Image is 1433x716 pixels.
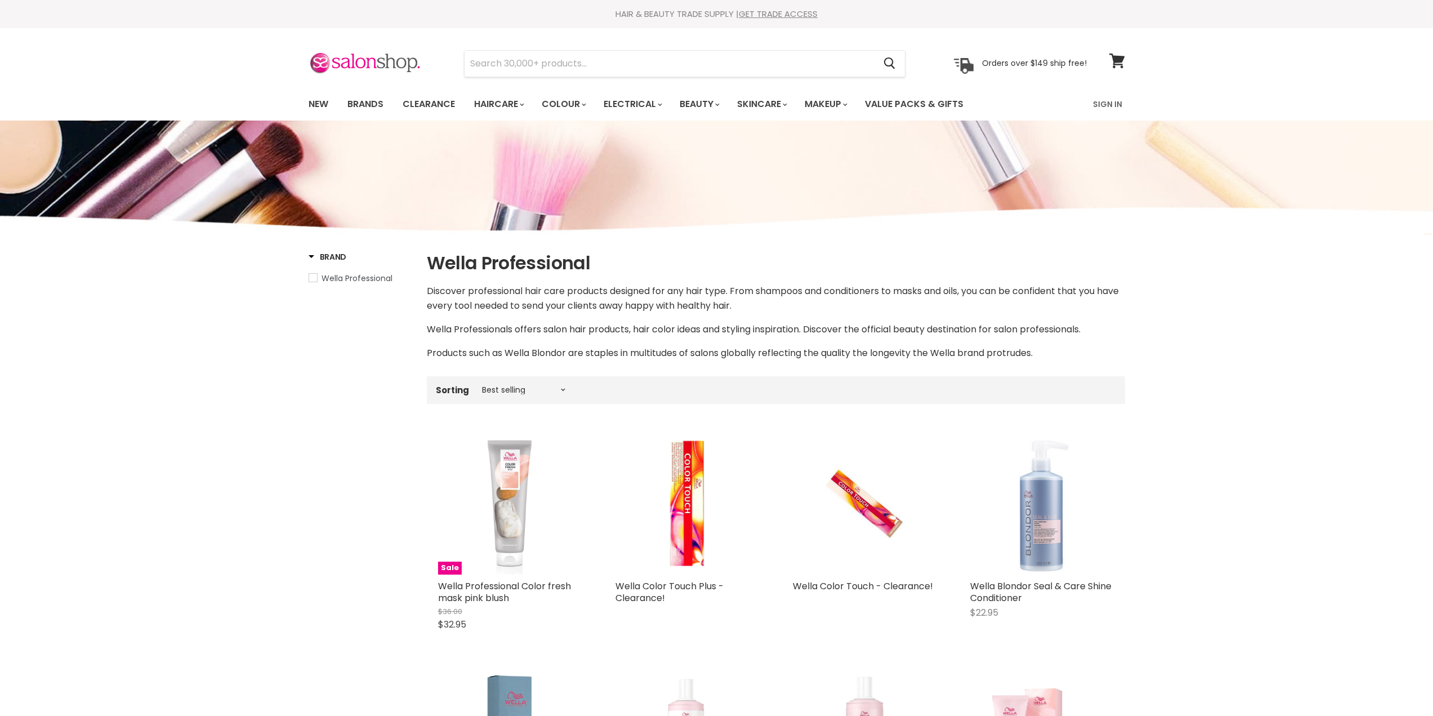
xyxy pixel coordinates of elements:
[671,92,726,116] a: Beauty
[300,88,1029,121] ul: Main menu
[796,92,854,116] a: Makeup
[427,323,1081,336] span: Wella Professionals offers salon hair products, hair color ideas and styling inspiration. Discove...
[970,431,1114,575] a: Wella Blondor Seal & Care Shine Conditioner
[982,58,1087,68] p: Orders over $149 ship free!
[739,8,818,20] a: GET TRADE ACCESS
[322,273,392,284] span: Wella Professional
[793,580,933,593] a: Wella Color Touch - Clearance!
[438,580,571,604] a: Wella Professional Color fresh mask pink blush
[464,50,905,77] form: Product
[294,88,1139,121] nav: Main
[427,346,1033,359] span: Products such as Wella Blondor are staples in multitudes of salons globally reflecting the qualit...
[300,92,337,116] a: New
[436,385,469,395] label: Sorting
[970,580,1111,604] a: Wella Blondor Seal & Care Shine Conditioner
[533,92,593,116] a: Colour
[595,92,669,116] a: Electrical
[427,251,1125,275] h1: Wella Professional
[309,251,347,263] h3: Brand
[294,8,1139,20] div: HAIR & BEAUTY TRADE SUPPLY |
[438,606,462,617] span: $36.00
[438,431,582,575] img: Wella Professional Color fresh mask pink blush
[970,606,998,619] span: $22.95
[438,431,582,575] a: Wella Professional Color fresh mask pink blushSale
[615,431,759,575] img: Wella Color Touch Plus - Clearance!
[427,284,1119,312] span: Discover professional hair care products designed for any hair type. From shampoos and conditione...
[438,562,462,575] span: Sale
[615,580,724,604] a: Wella Color Touch Plus - Clearance!
[875,51,905,77] button: Search
[466,92,531,116] a: Haircare
[465,51,875,77] input: Search
[438,618,466,631] span: $32.95
[394,92,463,116] a: Clearance
[309,272,413,284] a: Wella Professional
[1086,92,1129,116] a: Sign In
[793,431,936,575] a: Wella Color Touch - Clearance!
[729,92,794,116] a: Skincare
[339,92,392,116] a: Brands
[856,92,972,116] a: Value Packs & Gifts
